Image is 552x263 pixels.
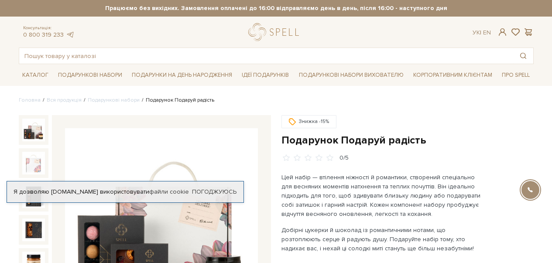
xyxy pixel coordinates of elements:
[19,97,41,103] a: Головна
[55,68,126,82] a: Подарункові набори
[281,115,336,128] div: Знижка -15%
[483,29,491,36] a: En
[23,31,64,38] a: 0 800 319 233
[128,68,236,82] a: Подарунки на День народження
[149,188,189,195] a: файли cookie
[513,48,533,64] button: Пошук товару у каталозі
[192,188,237,196] a: Погоджуюсь
[7,188,243,196] div: Я дозволяю [DOMAIN_NAME] використовувати
[140,96,214,104] li: Подарунок Подаруй радість
[23,25,75,31] span: Консультація:
[22,152,45,174] img: Подарунок Подаруй радість
[47,97,82,103] a: Вся продукція
[19,4,534,12] strong: Працюємо без вихідних. Замовлення оплачені до 16:00 відправляємо день в день, після 16:00 - насту...
[281,133,534,147] h1: Подарунок Подаруй радість
[22,119,45,141] img: Подарунок Подаруй радість
[248,23,303,41] a: logo
[88,97,140,103] a: Подарункові набори
[410,68,496,82] a: Корпоративним клієнтам
[498,68,533,82] a: Про Spell
[22,219,45,241] img: Подарунок Подаруй радість
[473,29,491,37] div: Ук
[295,68,407,82] a: Подарункові набори вихователю
[339,154,349,162] div: 0/5
[238,68,292,82] a: Ідеї подарунків
[281,225,486,253] p: Добірні цукерки й шоколад із романтичними нотами, що розтоплюють серце й радують душу. Подаруйте ...
[66,31,75,38] a: telegram
[19,48,513,64] input: Пошук товару у каталозі
[281,173,486,219] p: Цей набір — втілення ніжності й романтики, створений спеціально для весняних моментів натхнення т...
[19,68,52,82] a: Каталог
[480,29,481,36] span: |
